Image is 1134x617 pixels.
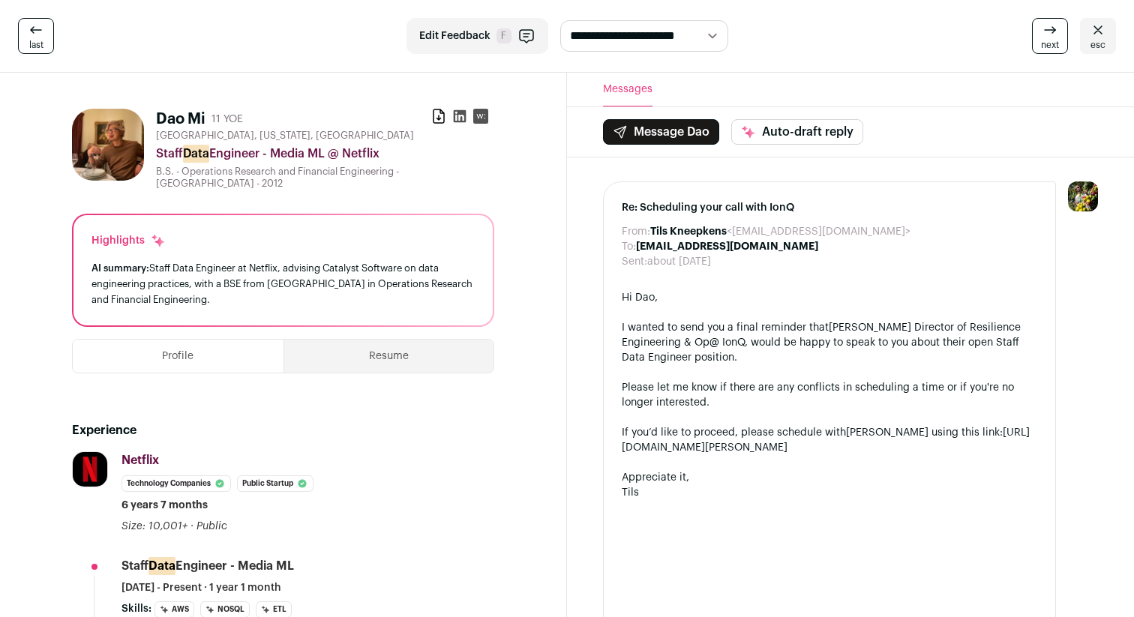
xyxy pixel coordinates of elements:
span: · [190,519,193,534]
mark: Data [183,145,209,163]
div: Staff Engineer - Media ML [121,558,294,574]
div: Appreciate it, [622,470,1037,485]
dt: Sent: [622,254,647,269]
img: bfc47cdc2b2e2ec9f1b79bba5107964e5e8d1f85d710ebbafa7e7b32c1948734.jpg [72,109,144,181]
span: Edit Feedback [419,28,490,43]
div: I wanted to send you a final reminder that @ IonQ, would be happy to speak to you about their ope... [622,320,1037,365]
div: 11 YOE [211,112,243,127]
span: 6 years 7 months [121,498,208,513]
span: Public [196,521,227,532]
div: B.S. - Operations Research and Financial Engineering - [GEOGRAPHIC_DATA] - 2012 [156,166,494,190]
div: Highlights [91,233,166,248]
span: Skills: [121,601,151,616]
div: Staff Data Engineer at Netflix, advising Catalyst Software on data engineering practices, with a ... [91,260,475,307]
a: last [18,18,54,54]
img: 6689865-medium_jpg [1068,181,1098,211]
a: next [1032,18,1068,54]
span: [PERSON_NAME] using this link: [846,427,1003,438]
dd: about [DATE] [647,254,711,269]
h1: Dao Mi [156,109,205,130]
div: Tils [622,485,1037,500]
button: Profile [73,340,283,373]
span: AI summary: [91,263,149,273]
b: Tils Kneepkens [650,226,727,237]
span: Size: 10,001+ [121,521,187,532]
button: Messages [603,73,652,106]
span: next [1041,39,1059,51]
span: F [496,28,511,43]
b: [EMAIL_ADDRESS][DOMAIN_NAME] [636,241,818,252]
button: Edit Feedback F [406,18,548,54]
button: Message Dao [603,119,719,145]
span: Re: Scheduling your call with IonQ [622,200,1037,215]
span: last [29,39,43,51]
li: Technology Companies [121,475,231,492]
h2: Experience [72,421,494,439]
dt: To: [622,239,636,254]
span: [DATE] - Present · 1 year 1 month [121,580,281,595]
div: Staff Engineer - Media ML @ Netflix [156,145,494,163]
button: Auto-draft reply [731,119,863,145]
span: [GEOGRAPHIC_DATA], [US_STATE], [GEOGRAPHIC_DATA] [156,130,414,142]
span: Netflix [121,454,159,466]
a: esc [1080,18,1116,54]
span: Hi Dao, [622,292,658,303]
dt: From: [622,224,650,239]
img: eb23c1dfc8dac86b495738472fc6fbfac73343433b5f01efeecd7ed332374756.jpg [73,452,107,487]
li: Public Startup [237,475,313,492]
mark: Data [148,557,175,575]
button: Resume [284,340,494,373]
dd: <[EMAIL_ADDRESS][DOMAIN_NAME]> [650,224,910,239]
span: esc [1090,39,1105,51]
div: Please let me know if there are any conflicts in scheduling a time or if you're no longer interes... [622,380,1037,410]
div: If you’d like to proceed, please schedule with [622,425,1037,455]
